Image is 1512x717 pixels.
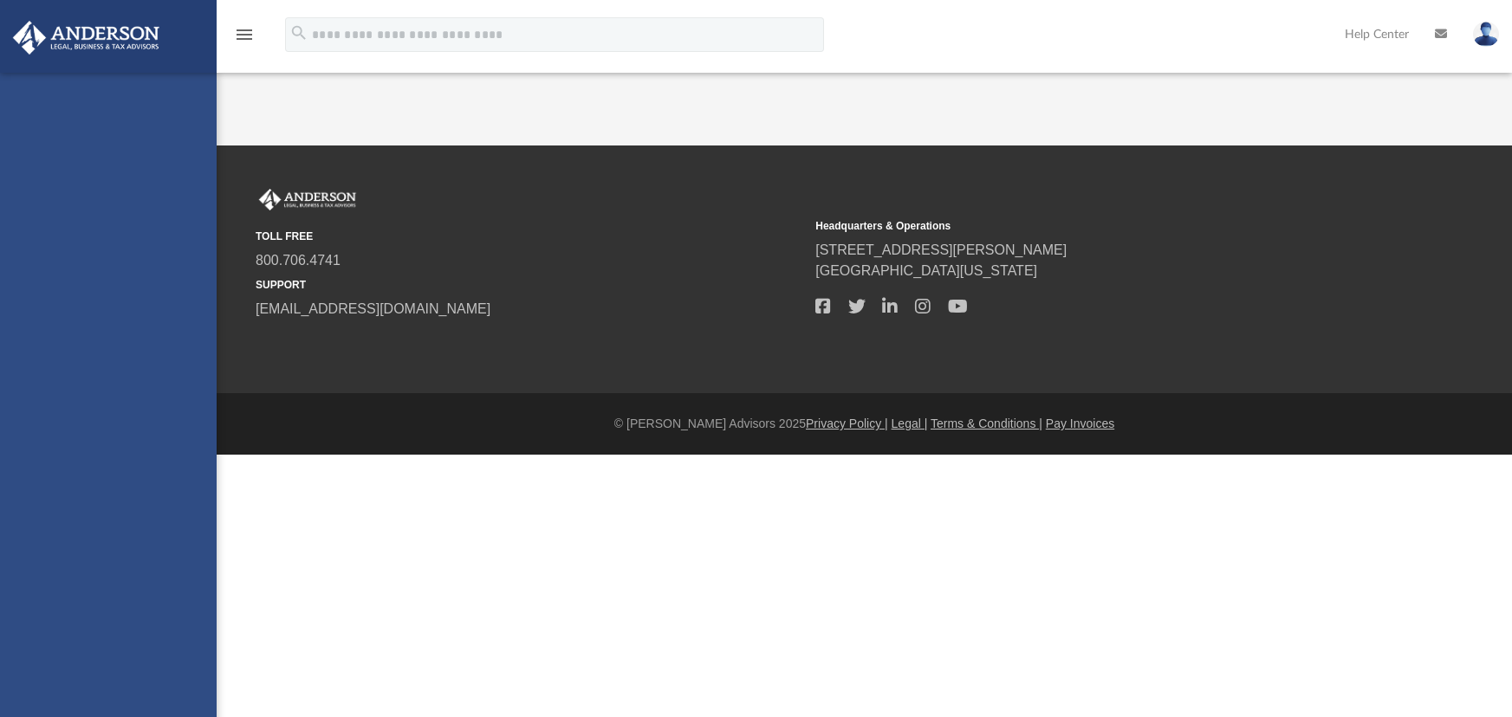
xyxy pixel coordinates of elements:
[234,33,255,45] a: menu
[234,24,255,45] i: menu
[256,301,490,316] a: [EMAIL_ADDRESS][DOMAIN_NAME]
[256,277,803,293] small: SUPPORT
[931,417,1042,430] a: Terms & Conditions |
[289,23,308,42] i: search
[806,417,888,430] a: Privacy Policy |
[815,218,1363,234] small: Headquarters & Operations
[256,189,360,211] img: Anderson Advisors Platinum Portal
[815,263,1037,278] a: [GEOGRAPHIC_DATA][US_STATE]
[8,21,165,55] img: Anderson Advisors Platinum Portal
[1046,417,1114,430] a: Pay Invoices
[815,242,1067,257] a: [STREET_ADDRESS][PERSON_NAME]
[256,229,803,244] small: TOLL FREE
[256,253,341,268] a: 800.706.4741
[217,415,1512,433] div: © [PERSON_NAME] Advisors 2025
[892,417,928,430] a: Legal |
[1473,22,1499,47] img: User Pic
